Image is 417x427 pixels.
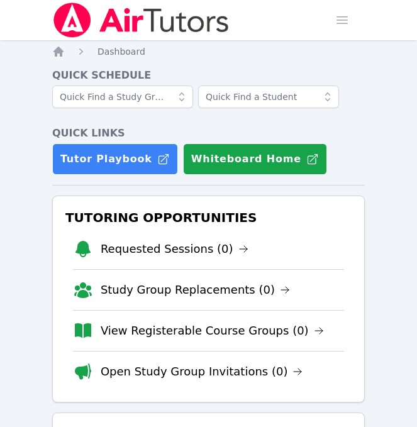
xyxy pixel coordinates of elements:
[63,206,354,229] h3: Tutoring Opportunities
[52,143,178,175] a: Tutor Playbook
[101,281,290,299] a: Study Group Replacements (0)
[198,86,339,108] input: Quick Find a Student
[97,47,145,57] span: Dashboard
[183,143,327,175] button: Whiteboard Home
[101,322,324,340] a: View Registerable Course Groups (0)
[101,240,248,258] a: Requested Sessions (0)
[52,86,193,108] input: Quick Find a Study Group
[52,68,365,83] h4: Quick Schedule
[97,45,145,58] a: Dashboard
[52,3,230,38] img: Air Tutors
[52,45,365,58] nav: Breadcrumb
[101,363,303,380] a: Open Study Group Invitations (0)
[52,126,365,141] h4: Quick Links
